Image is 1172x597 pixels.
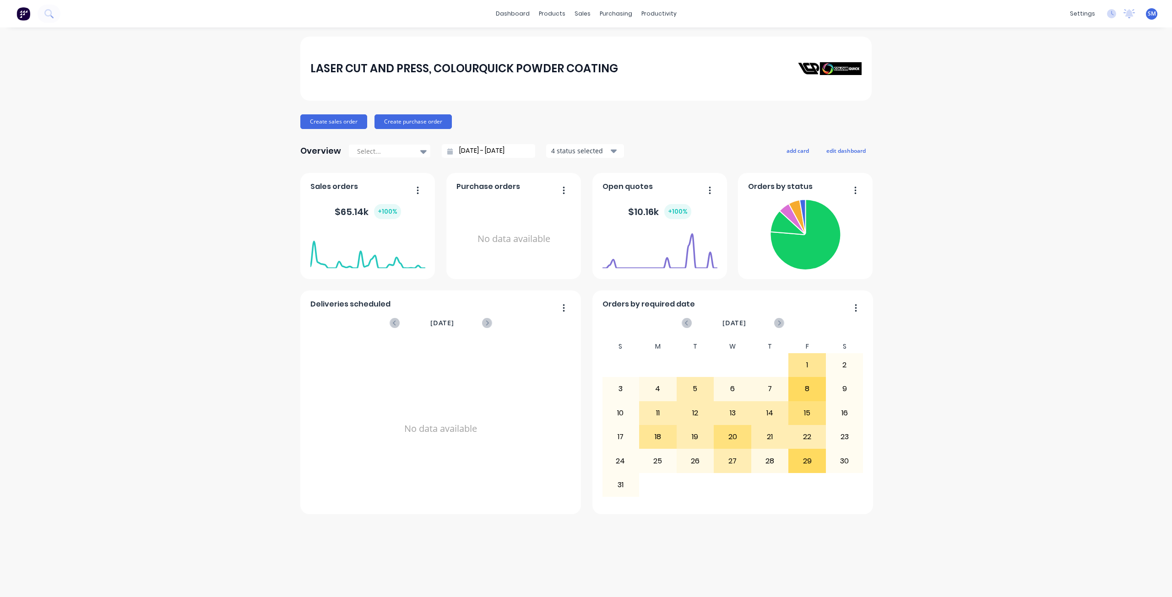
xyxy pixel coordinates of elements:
div: $ 10.16k [628,204,691,219]
div: products [534,7,570,21]
div: 19 [677,425,714,448]
div: 13 [714,402,751,425]
div: + 100 % [664,204,691,219]
span: Open quotes [602,181,653,192]
div: 22 [789,425,825,448]
div: 29 [789,449,825,472]
span: [DATE] [430,318,454,328]
div: 24 [602,449,639,472]
img: LASER CUT AND PRESS, COLOURQUICK POWDER COATING [798,62,862,75]
div: LASER CUT AND PRESS, COLOURQUICK POWDER COATING [310,59,618,78]
div: W [714,340,751,353]
div: 28 [752,449,788,472]
div: 10 [602,402,639,425]
div: 16 [826,402,863,425]
div: 27 [714,449,751,472]
button: Create purchase order [374,114,452,129]
img: Factory [16,7,30,21]
div: 9 [826,377,863,400]
span: Sales orders [310,181,358,192]
div: $ 65.14k [335,204,401,219]
div: 20 [714,425,751,448]
div: No data available [456,196,571,282]
div: purchasing [595,7,637,21]
span: SM [1148,10,1156,18]
span: [DATE] [722,318,746,328]
button: add card [781,145,815,156]
div: productivity [637,7,681,21]
div: F [788,340,826,353]
div: settings [1065,7,1100,21]
div: sales [570,7,595,21]
div: 21 [752,425,788,448]
div: Overview [300,142,341,160]
div: 6 [714,377,751,400]
span: Purchase orders [456,181,520,192]
div: 15 [789,402,825,425]
div: 2 [826,354,863,376]
div: 12 [677,402,714,425]
div: 3 [602,377,639,400]
button: Create sales order [300,114,367,129]
div: + 100 % [374,204,401,219]
div: 11 [640,402,676,425]
div: S [826,340,863,353]
span: Orders by required date [602,299,695,310]
a: dashboard [491,7,534,21]
div: 18 [640,425,676,448]
div: T [677,340,714,353]
div: 8 [789,377,825,400]
div: 26 [677,449,714,472]
div: 7 [752,377,788,400]
div: 30 [826,449,863,472]
div: 31 [602,473,639,496]
div: 23 [826,425,863,448]
div: S [602,340,640,353]
span: Orders by status [748,181,813,192]
div: 4 [640,377,676,400]
button: edit dashboard [820,145,872,156]
div: No data available [310,340,571,517]
div: 14 [752,402,788,425]
div: T [751,340,789,353]
div: 25 [640,449,676,472]
div: 1 [789,354,825,376]
div: 5 [677,377,714,400]
div: 17 [602,425,639,448]
div: 4 status selected [551,146,609,156]
button: 4 status selected [546,144,624,158]
div: M [639,340,677,353]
